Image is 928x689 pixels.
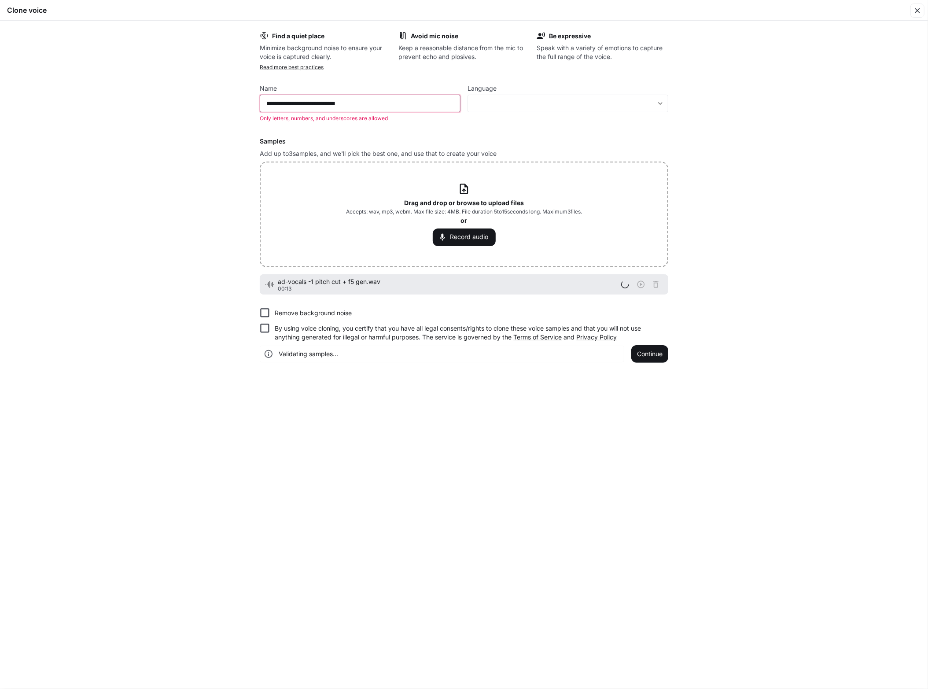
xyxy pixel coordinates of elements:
[278,286,621,291] p: 00:13
[278,277,621,286] span: ad-vocals -1 pitch cut + f5 gen.wav
[631,345,668,363] button: Continue
[260,149,668,158] p: Add up to 3 samples, and we'll pick the best one, and use that to create your voice
[404,199,524,206] b: Drag and drop or browse to upload files
[433,228,496,246] button: Record audio
[260,114,454,123] p: Only letters, numbers, and underscores are allowed
[468,99,668,108] div: ​
[260,44,391,61] p: Minimize background noise to ensure your voice is captured clearly.
[411,32,458,40] b: Avoid mic noise
[7,5,47,15] h5: Clone voice
[279,346,338,362] div: Validating samples...
[275,309,352,317] p: Remove background noise
[461,217,468,224] b: or
[275,324,661,342] p: By using voice cloning, you certify that you have all legal consents/rights to clone these voice ...
[346,207,582,216] span: Accepts: wav, mp3, webm. Max file size: 4MB. File duration 5 to 15 seconds long. Maximum 3 files.
[513,333,562,341] a: Terms of Service
[549,32,591,40] b: Be expressive
[537,44,668,61] p: Speak with a variety of emotions to capture the full range of the voice.
[260,64,324,70] a: Read more best practices
[260,85,277,92] p: Name
[260,137,668,146] h6: Samples
[398,44,530,61] p: Keep a reasonable distance from the mic to prevent echo and plosives.
[576,333,617,341] a: Privacy Policy
[272,32,324,40] b: Find a quiet place
[468,85,497,92] p: Language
